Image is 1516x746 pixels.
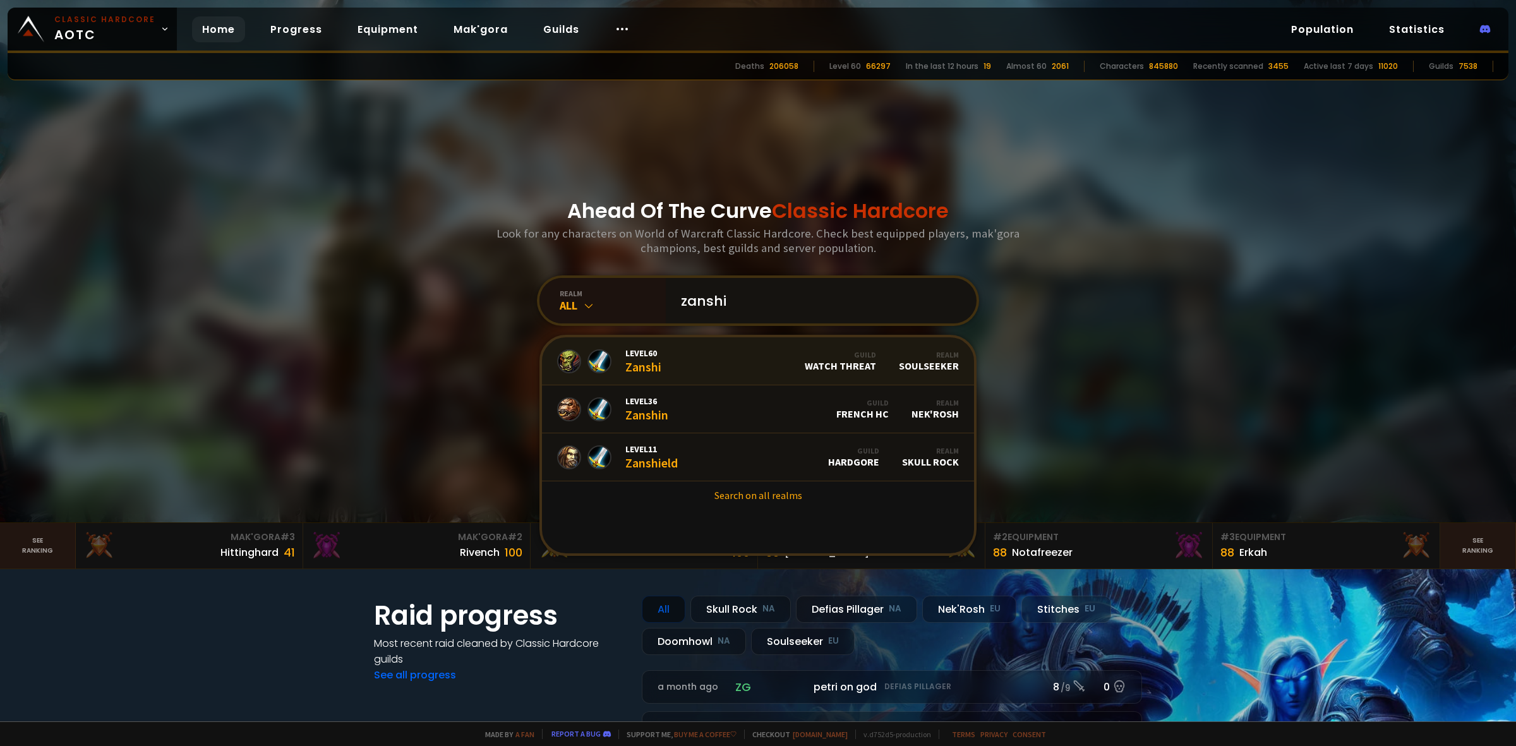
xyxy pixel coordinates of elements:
a: Statistics [1379,16,1455,42]
a: Level11ZanshieldGuildHardgoreRealmSkull Rock [542,433,974,481]
a: Classic HardcoreAOTC [8,8,177,51]
div: Realm [902,446,959,455]
div: Hardgore [828,446,879,468]
a: Mak'gora [443,16,518,42]
div: 7538 [1459,61,1477,72]
a: [DOMAIN_NAME] [793,730,848,739]
div: 19 [984,61,991,72]
div: realm [560,289,666,298]
span: Level 11 [625,443,678,455]
a: Search on all realms [542,481,974,509]
a: Terms [952,730,975,739]
a: Consent [1013,730,1046,739]
div: Zanshi [625,347,661,375]
div: 41 [284,544,295,561]
span: Classic Hardcore [772,196,949,225]
a: a fan [515,730,534,739]
span: AOTC [54,14,155,44]
div: Stitches [1021,596,1111,623]
div: Equipment [993,531,1205,544]
small: NA [889,603,901,615]
div: Guilds [1429,61,1453,72]
a: Mak'Gora#3Hittinghard41 [76,523,303,569]
small: NA [762,603,775,615]
div: Skull Rock [690,596,791,623]
h1: Ahead Of The Curve [567,196,949,226]
div: Mak'Gora [311,531,522,544]
a: Report a bug [551,729,601,738]
div: Mak'Gora [538,531,750,544]
div: Nek'Rosh [911,398,959,420]
h1: Raid progress [374,596,627,635]
div: Notafreezer [1012,544,1073,560]
span: Support me, [618,730,737,739]
a: Seeranking [1440,523,1516,569]
a: #2Equipment88Notafreezer [985,523,1213,569]
div: Doomhowl [642,628,746,655]
div: Realm [911,398,959,407]
div: Guild [828,446,879,455]
span: Checkout [744,730,848,739]
h3: Look for any characters on World of Warcraft Classic Hardcore. Check best equipped players, mak'g... [491,226,1025,255]
a: Level60ZanshiGuildWatch ThreatRealmSoulseeker [542,337,974,385]
div: Equipment [1220,531,1432,544]
div: Defias Pillager [796,596,917,623]
div: Nek'Rosh [922,596,1016,623]
div: 845880 [1149,61,1178,72]
div: Realm [899,350,959,359]
div: Erkah [1239,544,1267,560]
div: Active last 7 days [1304,61,1373,72]
span: Level 36 [625,395,668,407]
a: Progress [260,16,332,42]
div: 88 [993,544,1007,561]
span: # 2 [993,531,1008,543]
a: #3Equipment88Erkah [1213,523,1440,569]
a: Privacy [980,730,1008,739]
a: Equipment [347,16,428,42]
small: EU [990,603,1001,615]
div: Guild [805,350,876,359]
div: Hittinghard [220,544,279,560]
div: All [560,298,666,313]
div: Watch Threat [805,350,876,372]
div: French HC [836,398,889,420]
div: Zanshield [625,443,678,471]
a: a month agozgpetri on godDefias Pillager8 /90 [642,670,1142,704]
span: # 3 [1220,531,1235,543]
span: v. d752d5 - production [855,730,931,739]
small: Classic Hardcore [54,14,155,25]
div: Guild [836,398,889,407]
small: EU [1085,603,1095,615]
a: Home [192,16,245,42]
div: All [642,596,685,623]
div: In the last 12 hours [906,61,978,72]
h4: Most recent raid cleaned by Classic Hardcore guilds [374,635,627,667]
div: Recently scanned [1193,61,1263,72]
input: Search a character... [673,278,961,323]
div: 2061 [1052,61,1069,72]
div: Zanshin [625,395,668,423]
div: 206058 [769,61,798,72]
div: Skull Rock [902,446,959,468]
div: Mak'Gora [83,531,295,544]
a: Level36ZanshinGuildFrench HCRealmNek'Rosh [542,385,974,433]
small: NA [718,635,730,647]
div: 3455 [1268,61,1289,72]
span: # 3 [280,531,295,543]
div: 11020 [1378,61,1398,72]
small: EU [828,635,839,647]
a: Buy me a coffee [674,730,737,739]
span: Level 60 [625,347,661,359]
div: Characters [1100,61,1144,72]
a: a month agoroaqpetri on godDefias Pillager5 /60 [642,711,1142,745]
div: Almost 60 [1006,61,1047,72]
span: Made by [478,730,534,739]
a: Population [1281,16,1364,42]
a: Guilds [533,16,589,42]
div: 88 [1220,544,1234,561]
div: Deaths [735,61,764,72]
a: Mak'Gora#1Rîvench100 [531,523,758,569]
div: Soulseeker [751,628,855,655]
div: Soulseeker [899,350,959,372]
div: 100 [505,544,522,561]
